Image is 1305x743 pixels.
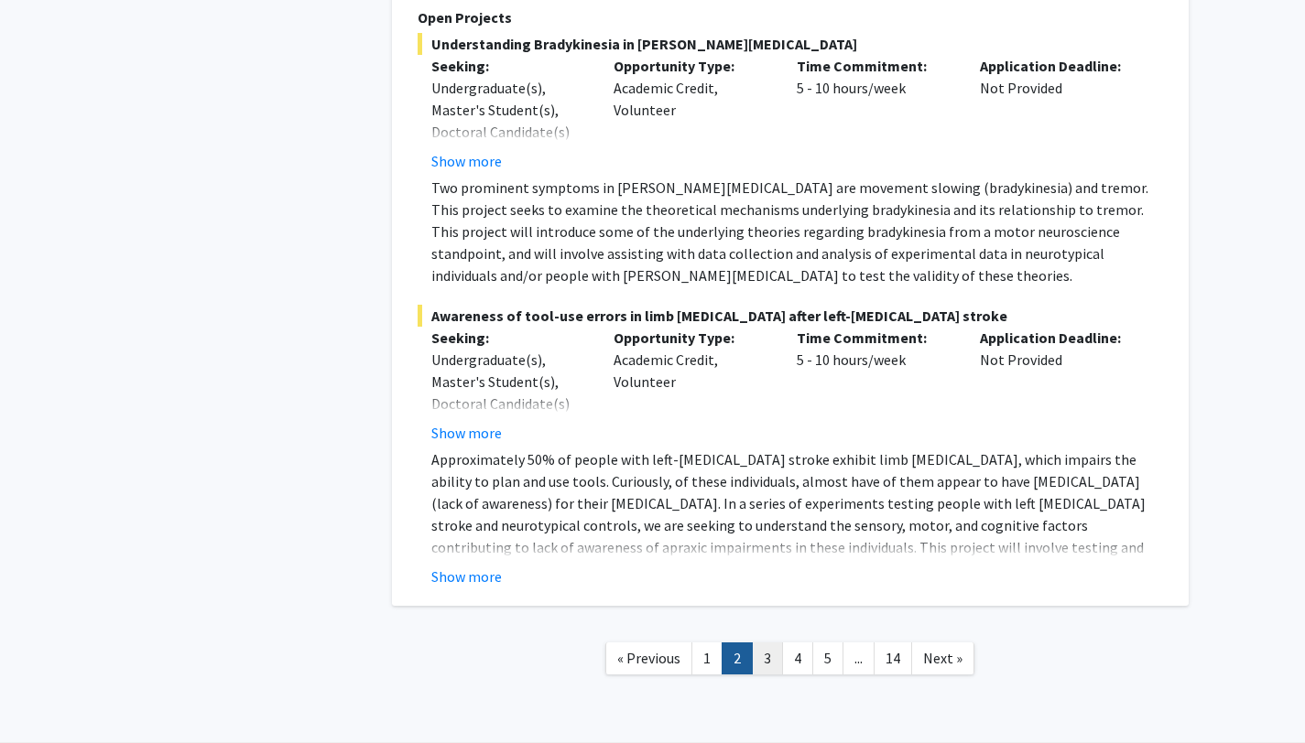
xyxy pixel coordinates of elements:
span: ... [854,649,863,667]
p: Two prominent symptoms in [PERSON_NAME][MEDICAL_DATA] are movement slowing (bradykinesia) and tre... [431,177,1163,286]
p: Opportunity Type: [614,55,769,77]
div: Not Provided [966,55,1149,172]
a: Previous [605,642,692,674]
p: Approximately 50% of people with left-[MEDICAL_DATA] stroke exhibit limb [MEDICAL_DATA], which im... [431,448,1163,580]
p: Time Commitment: [797,55,952,77]
div: Undergraduate(s), Master's Student(s), Doctoral Candidate(s) (PhD, MD, DMD, PharmD, etc.), Medica... [431,349,587,502]
span: « Previous [617,649,680,667]
p: Application Deadline: [980,327,1136,349]
div: 5 - 10 hours/week [783,55,966,172]
p: Seeking: [431,55,587,77]
p: Opportunity Type: [614,327,769,349]
a: 2 [722,642,753,674]
p: Application Deadline: [980,55,1136,77]
button: Show more [431,565,502,587]
a: 14 [874,642,912,674]
div: 5 - 10 hours/week [783,327,966,444]
nav: Page navigation [392,624,1189,698]
a: 1 [691,642,723,674]
button: Show more [431,150,502,172]
div: Not Provided [966,327,1149,444]
p: Open Projects [418,6,1163,28]
a: 4 [782,642,813,674]
div: Undergraduate(s), Master's Student(s), Doctoral Candidate(s) (PhD, MD, DMD, PharmD, etc.), Medica... [431,77,587,231]
p: Time Commitment: [797,327,952,349]
p: Seeking: [431,327,587,349]
span: Understanding Bradykinesia in [PERSON_NAME][MEDICAL_DATA] [418,33,1163,55]
div: Academic Credit, Volunteer [600,327,783,444]
a: 3 [752,642,783,674]
span: Next » [923,649,962,667]
button: Show more [431,422,502,444]
span: Awareness of tool-use errors in limb [MEDICAL_DATA] after left-[MEDICAL_DATA] stroke [418,305,1163,327]
a: Next [911,642,974,674]
div: Academic Credit, Volunteer [600,55,783,172]
iframe: Chat [14,661,78,729]
a: 5 [812,642,843,674]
